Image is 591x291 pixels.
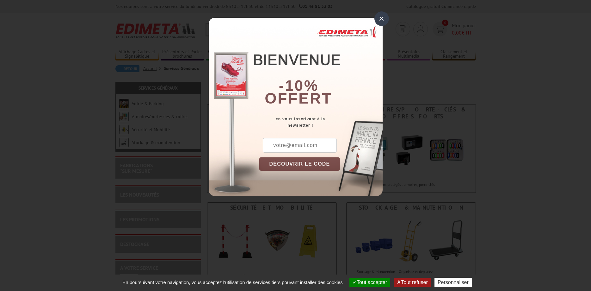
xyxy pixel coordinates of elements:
[349,278,390,287] button: Tout accepter
[259,157,340,171] button: DÉCOUVRIR LE CODE
[263,138,337,153] input: votre@email.com
[279,77,319,94] b: -10%
[259,116,383,129] div: en vous inscrivant à la newsletter !
[394,278,431,287] button: Tout refuser
[374,11,389,26] div: ×
[265,90,332,107] font: offert
[119,280,346,285] span: En poursuivant votre navigation, vous acceptez l'utilisation de services tiers pouvant installer ...
[434,278,472,287] button: Personnaliser (fenêtre modale)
